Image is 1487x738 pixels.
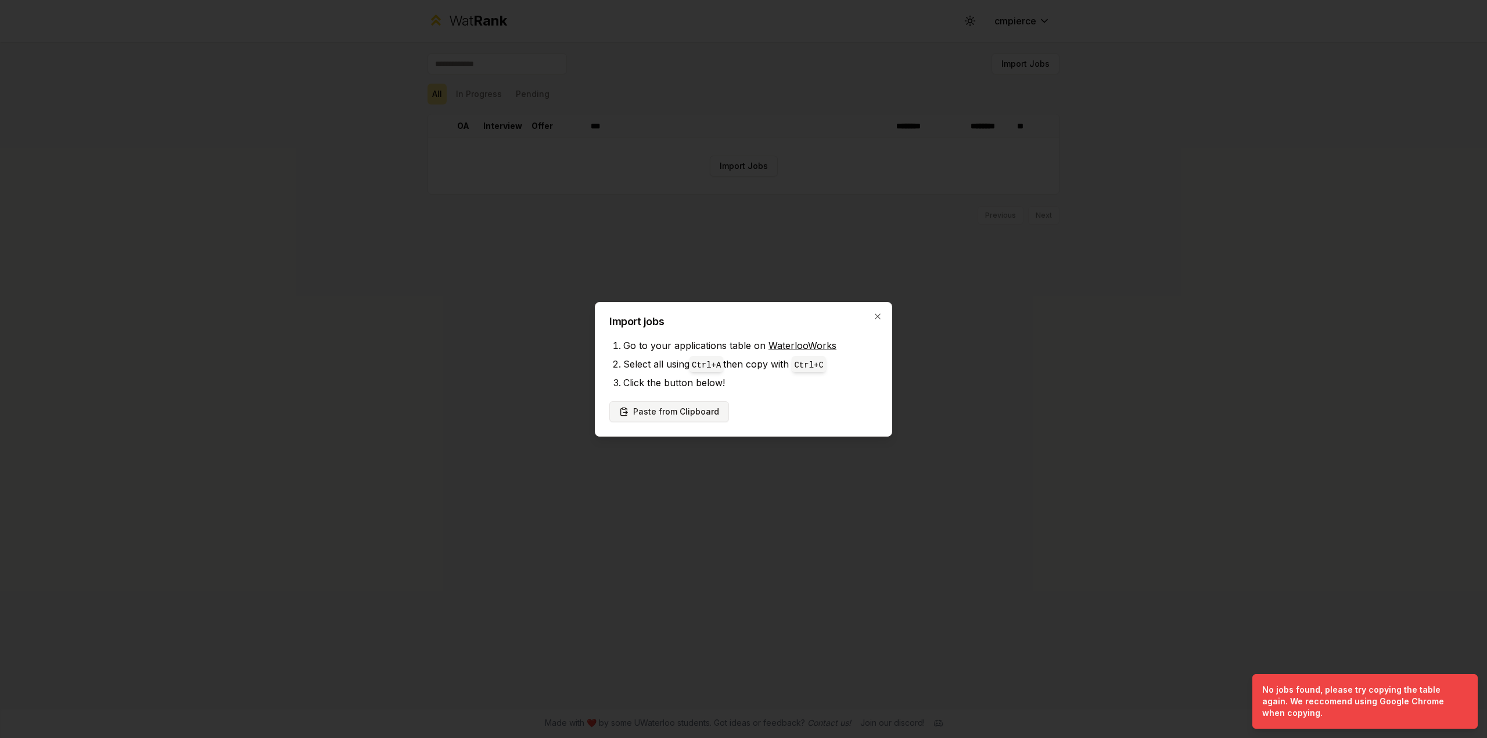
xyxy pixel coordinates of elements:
a: WaterlooWorks [768,340,836,351]
button: Paste from Clipboard [609,401,729,422]
code: Ctrl+ A [692,361,721,370]
li: Click the button below! [623,373,878,392]
code: Ctrl+ C [794,361,823,370]
li: Select all using then copy with [623,355,878,373]
div: No jobs found, please try copying the table again. We reccomend using Google Chrome when copying. [1262,684,1463,719]
li: Go to your applications table on [623,336,878,355]
h2: Import jobs [609,316,878,327]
